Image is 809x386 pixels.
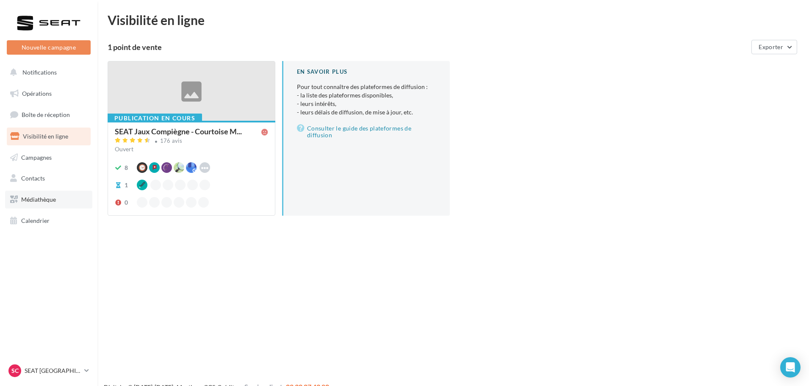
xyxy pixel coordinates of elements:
[21,153,52,161] span: Campagnes
[22,69,57,76] span: Notifications
[125,181,128,189] div: 1
[297,123,436,140] a: Consulter le guide des plateformes de diffusion
[5,149,92,167] a: Campagnes
[23,133,68,140] span: Visibilité en ligne
[21,196,56,203] span: Médiathèque
[297,83,436,117] p: Pour tout connaître des plateformes de diffusion :
[5,169,92,187] a: Contacts
[160,138,183,144] div: 176 avis
[5,85,92,103] a: Opérations
[108,43,748,51] div: 1 point de vente
[297,91,436,100] li: - la liste des plateformes disponibles,
[297,100,436,108] li: - leurs intérêts,
[115,145,133,153] span: Ouvert
[22,111,70,118] span: Boîte de réception
[21,175,45,182] span: Contacts
[108,14,799,26] div: Visibilité en ligne
[25,367,81,375] p: SEAT [GEOGRAPHIC_DATA]
[5,64,89,81] button: Notifications
[21,217,50,224] span: Calendrier
[759,43,783,50] span: Exporter
[22,90,52,97] span: Opérations
[115,136,268,147] a: 176 avis
[5,106,92,124] a: Boîte de réception
[780,357,801,378] div: Open Intercom Messenger
[11,367,19,375] span: SC
[125,164,128,172] div: 8
[5,212,92,230] a: Calendrier
[125,198,128,207] div: 0
[115,128,242,135] span: SEAT Jaux Compiègne - Courtoise M...
[5,128,92,145] a: Visibilité en ligne
[5,191,92,208] a: Médiathèque
[751,40,797,54] button: Exporter
[108,114,202,123] div: Publication en cours
[7,363,91,379] a: SC SEAT [GEOGRAPHIC_DATA]
[7,40,91,55] button: Nouvelle campagne
[297,68,436,76] div: En savoir plus
[297,108,436,117] li: - leurs délais de diffusion, de mise à jour, etc.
